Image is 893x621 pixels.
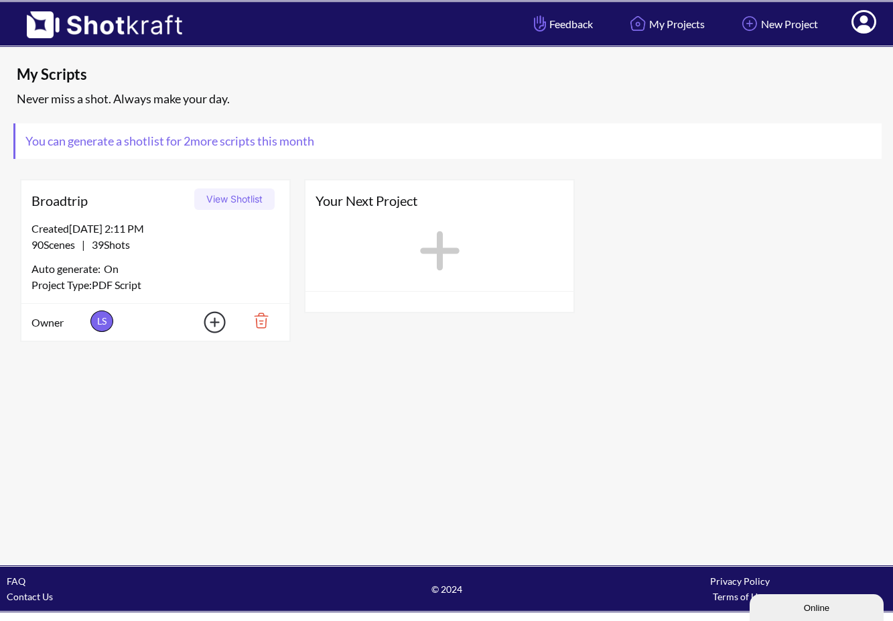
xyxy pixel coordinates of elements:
[31,237,130,253] span: |
[233,309,279,332] img: Trash Icon
[13,88,886,110] div: Never miss a shot. Always make your day.
[31,238,82,251] span: 90 Scenes
[85,238,130,251] span: 39 Shots
[31,315,87,331] span: Owner
[31,261,104,277] span: Auto generate:
[593,573,886,589] div: Privacy Policy
[194,188,275,210] button: View Shotlist
[31,221,279,237] div: Created [DATE] 2:11 PM
[750,591,886,621] iframe: chat widget
[316,190,563,211] span: Your Next Project
[728,6,828,42] a: New Project
[626,12,649,35] img: Home Icon
[17,64,667,84] span: My Scripts
[300,581,594,597] span: © 2024
[182,133,314,148] span: 2 more scripts this month
[90,310,113,332] span: LS
[104,261,119,277] span: On
[593,589,886,604] div: Terms of Use
[15,123,324,159] span: You can generate a shotlist for
[531,16,593,32] span: Feedback
[31,190,190,211] span: Broadtrip
[7,575,25,587] a: FAQ
[616,6,715,42] a: My Projects
[738,12,761,35] img: Add Icon
[7,591,53,602] a: Contact Us
[31,277,279,293] div: Project Type: PDF Script
[183,307,230,337] img: Add Icon
[531,12,549,35] img: Hand Icon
